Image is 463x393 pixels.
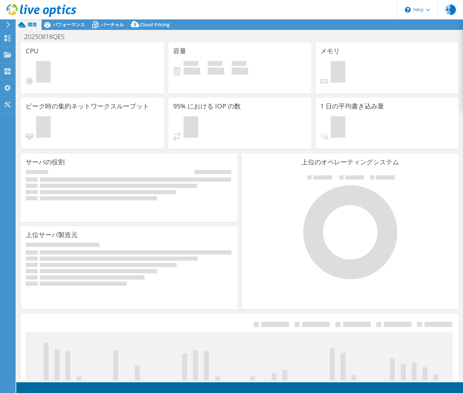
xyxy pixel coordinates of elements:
h3: 95% における IOP の数 [173,103,241,110]
span: 環境 [28,21,37,28]
span: 保留中 [36,61,51,84]
span: 保留中 [184,116,198,139]
span: 使用済み [184,61,198,68]
h3: 1 日の平均書き込み量 [320,103,384,110]
span: パフォーマンス [53,21,85,28]
span: 保留中 [331,61,345,84]
span: バーチャル [101,21,124,28]
h3: 上位サーバ製造元 [26,231,78,238]
h4: 0 GiB [184,68,200,75]
span: 洋松 [445,5,456,15]
h3: 上位のオペレーティングシステム [247,158,453,166]
span: 保留中 [36,116,51,139]
h3: メモリ [320,47,340,55]
h3: サーバの役割 [26,158,65,166]
span: 合計 [232,61,246,68]
span: 空き [208,61,222,68]
span: Cloud Pricing [140,21,170,28]
h3: ピーク時の集約ネットワークスループット [26,103,149,110]
h4: 0 GiB [208,68,224,75]
svg: \n [405,7,411,13]
h3: CPU [26,47,39,55]
h3: 容量 [173,47,186,55]
h4: 0 GiB [232,68,248,75]
h1: 20250818QES [21,33,75,40]
span: 保留中 [331,116,345,139]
